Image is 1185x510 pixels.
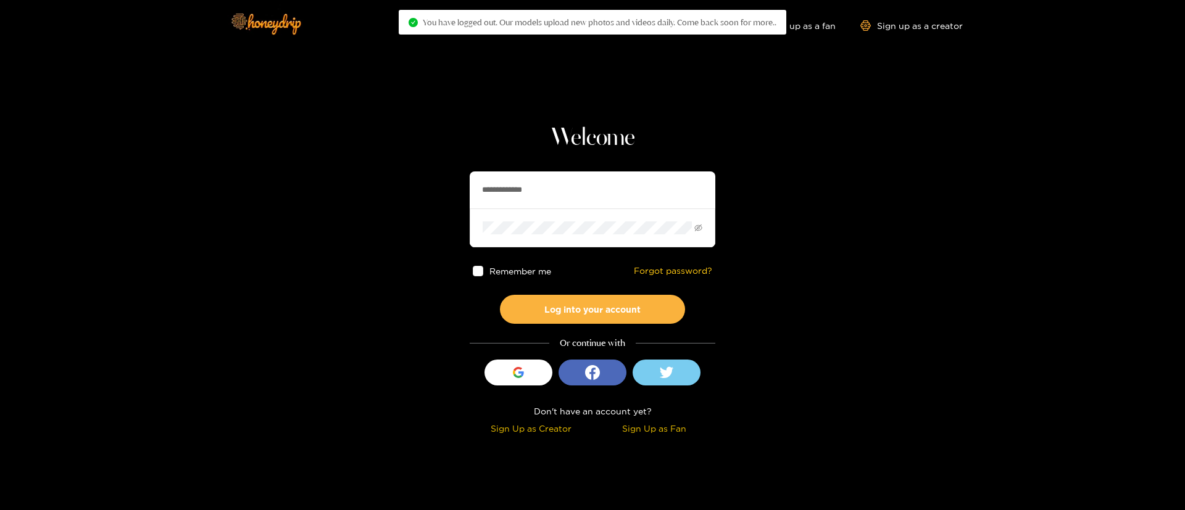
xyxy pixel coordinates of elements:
button: Log into your account [500,295,685,324]
a: Sign up as a fan [751,20,836,31]
a: Sign up as a creator [860,20,963,31]
a: Forgot password? [634,266,712,276]
span: You have logged out. Our models upload new photos and videos daily. Come back soon for more.. [423,17,776,27]
div: Or continue with [470,336,715,350]
div: Sign Up as Fan [596,421,712,435]
h1: Welcome [470,123,715,153]
div: Sign Up as Creator [473,421,589,435]
div: Don't have an account yet? [470,404,715,418]
span: check-circle [409,18,418,27]
span: eye-invisible [694,224,702,232]
span: Remember me [489,266,551,276]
